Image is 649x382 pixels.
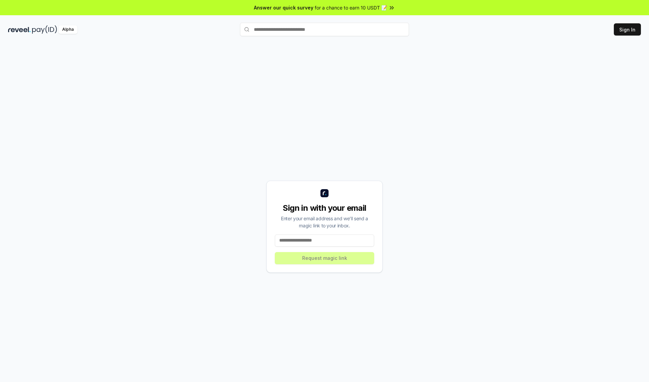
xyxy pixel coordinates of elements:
button: Sign In [614,23,641,36]
span: Answer our quick survey [254,4,313,11]
div: Sign in with your email [275,203,374,214]
img: logo_small [320,189,329,197]
div: Enter your email address and we’ll send a magic link to your inbox. [275,215,374,229]
span: for a chance to earn 10 USDT 📝 [315,4,387,11]
img: reveel_dark [8,25,31,34]
img: pay_id [32,25,57,34]
div: Alpha [58,25,77,34]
